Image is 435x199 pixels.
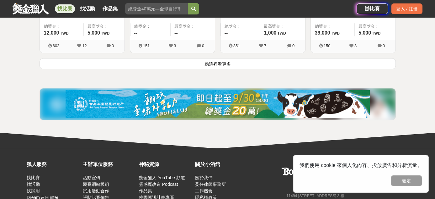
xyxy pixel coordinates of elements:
a: 作品集 [139,188,152,193]
span: 總獎金： [44,23,80,30]
span: 總獎金： [315,23,351,30]
a: 找比賽 [55,4,75,13]
span: 1,000 [264,30,276,36]
span: 總獎金： [134,23,167,30]
div: 神秘資源 [139,161,192,168]
span: 0 [383,43,385,48]
span: 3 [354,43,357,48]
span: 0 [292,43,294,48]
span: -- [174,30,178,36]
a: 活動宣傳 [83,175,100,180]
span: 351 [233,43,240,48]
span: 150 [324,43,331,48]
span: -- [134,30,138,36]
span: 5,000 [88,30,100,36]
span: -- [225,30,228,36]
span: 12 [82,43,87,48]
span: 151 [143,43,150,48]
span: 最高獎金： [358,23,392,30]
a: 找試用 [27,188,40,193]
div: 登入 / 註冊 [391,3,422,14]
span: 最高獎金： [88,23,121,30]
span: 0 [202,43,204,48]
div: 主辦單位服務 [83,161,136,168]
span: 39,000 [315,30,330,36]
small: 11494 [STREET_ADDRESS] 3 樓 [286,194,344,198]
span: TWD [331,31,339,36]
span: TWD [60,31,68,36]
span: 5,000 [358,30,371,36]
span: 12,000 [44,30,59,36]
a: 找活動 [27,182,40,187]
div: 關於小酒館 [195,161,248,168]
a: 獎金獵人 YouTube 頻道 [139,175,185,180]
a: 作品集 [100,4,120,13]
a: 委任律師事務所 [195,182,226,187]
a: 關於我們 [195,175,213,180]
a: 試用活動合作 [83,188,109,193]
img: 0721bdb2-86f1-4b3e-8aa4-d67e5439bccf.jpg [66,90,370,118]
a: 競賽網站模組 [83,182,109,187]
input: 總獎金40萬元—全球自行車設計比賽 [125,3,188,14]
span: TWD [101,31,109,36]
span: 0 [112,43,114,48]
div: 獵人服務 [27,161,80,168]
span: 602 [53,43,60,48]
span: 最高獎金： [174,23,211,30]
span: TWD [372,31,380,36]
span: TWD [277,31,286,36]
a: 辦比賽 [357,3,388,14]
span: 3 [174,43,176,48]
a: 靈感魔改造 Podcast [139,182,178,187]
a: 工作機會 [195,188,213,193]
a: 找比賽 [27,175,40,180]
span: 我們使用 cookie 來個人化內容、投放廣告和分析流量。 [300,163,422,168]
span: 7 [264,43,266,48]
button: 確定 [391,175,422,186]
span: 總獎金： [225,23,256,30]
a: 找活動 [77,4,98,13]
span: 最高獎金： [264,23,301,30]
button: 點這裡看更多 [40,58,396,69]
